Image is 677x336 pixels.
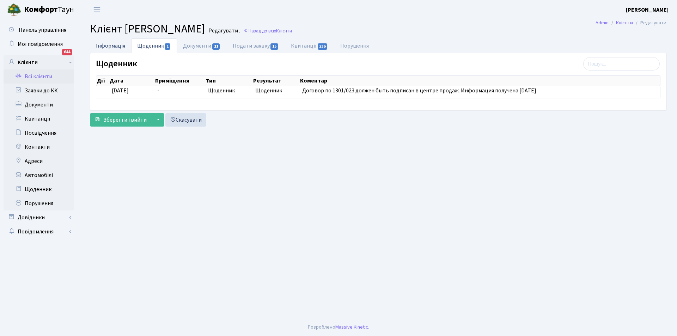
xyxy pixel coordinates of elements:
[62,49,72,55] div: 644
[4,140,74,154] a: Контакти
[4,126,74,140] a: Посвідчення
[90,21,205,37] span: Клієнт [PERSON_NAME]
[4,154,74,168] a: Адреси
[4,69,74,84] a: Всі клієнти
[255,87,297,95] span: Щоденник
[4,196,74,210] a: Порушення
[4,210,74,225] a: Довідники
[285,38,334,53] a: Квитанції
[177,38,226,53] a: Документи
[112,87,129,94] span: [DATE]
[109,76,154,86] th: Дата
[252,76,299,86] th: Результат
[227,38,285,53] a: Подати заявку
[633,19,666,27] li: Редагувати
[207,28,240,34] small: Редагувати .
[4,225,74,239] a: Повідомлення
[583,57,660,71] input: Пошук...
[88,4,106,16] button: Переключити навігацію
[4,37,74,51] a: Мої повідомлення644
[24,4,74,16] span: Таун
[4,182,74,196] a: Щоденник
[299,76,660,86] th: Коментар
[302,87,536,94] span: Договор по 1301/023 должен быть подписан в центре продаж. Информация получена [DATE]
[308,323,369,331] div: Розроблено .
[96,76,109,86] th: Дії
[4,23,74,37] a: Панель управління
[626,6,669,14] a: [PERSON_NAME]
[212,43,220,50] span: 11
[4,112,74,126] a: Квитанції
[4,98,74,112] a: Документи
[596,19,609,26] a: Admin
[4,168,74,182] a: Автомобілі
[318,43,328,50] span: 236
[154,76,205,86] th: Приміщення
[7,3,21,17] img: logo.png
[205,76,252,86] th: Тип
[244,28,292,34] a: Назад до всіхКлієнти
[18,40,63,48] span: Мої повідомлення
[4,55,74,69] a: Клієнти
[208,87,249,95] span: Щоденник
[270,43,278,50] span: 15
[24,4,58,15] b: Комфорт
[165,113,206,127] a: Скасувати
[131,38,177,53] a: Щоденник
[157,87,202,95] span: -
[165,43,170,50] span: 1
[90,38,131,53] a: Інформація
[276,28,292,34] span: Клієнти
[96,59,137,69] label: Щоденник
[335,323,368,331] a: Massive Kinetic
[4,84,74,98] a: Заявки до КК
[103,116,147,124] span: Зберегти і вийти
[19,26,66,34] span: Панель управління
[90,113,151,127] button: Зберегти і вийти
[616,19,633,26] a: Клієнти
[585,16,677,30] nav: breadcrumb
[334,38,375,53] a: Порушення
